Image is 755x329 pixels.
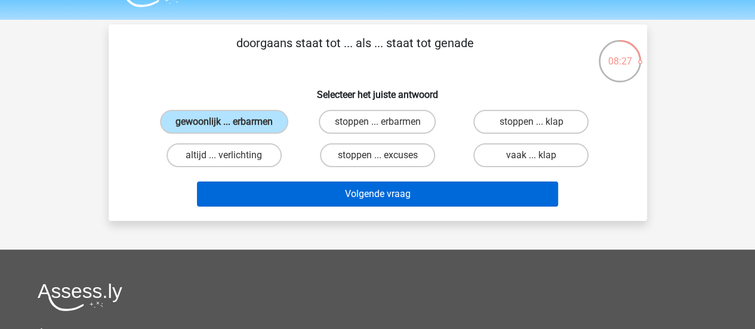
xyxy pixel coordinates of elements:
[38,283,122,311] img: Assessly logo
[128,34,583,70] p: doorgaans staat tot ... als ... staat tot genade
[319,110,436,134] label: stoppen ... erbarmen
[167,143,282,167] label: altijd ... verlichting
[473,143,588,167] label: vaak ... klap
[597,39,642,69] div: 08:27
[160,110,288,134] label: gewoonlijk ... erbarmen
[128,79,628,100] h6: Selecteer het juiste antwoord
[473,110,588,134] label: stoppen ... klap
[197,182,558,207] button: Volgende vraag
[320,143,435,167] label: stoppen ... excuses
